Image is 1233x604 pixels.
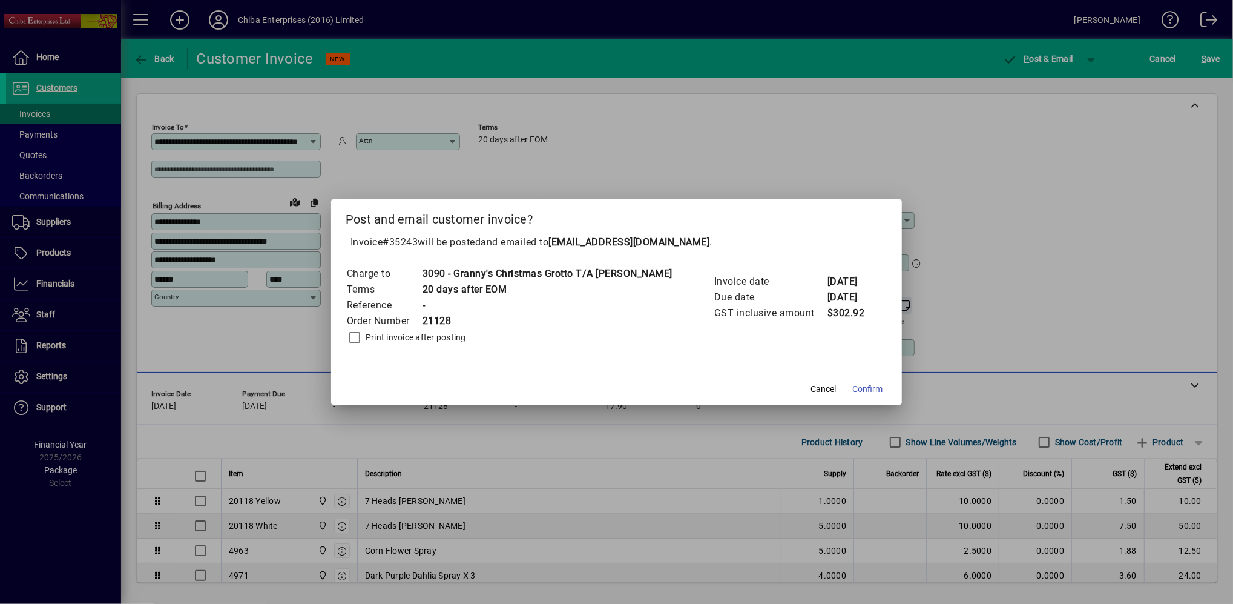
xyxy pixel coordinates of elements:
p: Invoice will be posted . [346,235,887,250]
td: Invoice date [714,274,827,290]
b: [EMAIL_ADDRESS][DOMAIN_NAME] [549,236,710,248]
td: GST inclusive amount [714,305,827,321]
td: Reference [346,297,422,313]
h2: Post and email customer invoice? [331,199,902,234]
span: and emailed to [481,236,710,248]
td: Order Number [346,313,422,329]
label: Print invoice after posting [363,331,466,343]
td: - [422,297,672,313]
button: Cancel [804,378,843,400]
button: Confirm [847,378,887,400]
td: Terms [346,282,422,297]
td: $302.92 [827,305,875,321]
td: Charge to [346,266,422,282]
td: Due date [714,290,827,305]
td: [DATE] [827,274,875,290]
td: [DATE] [827,290,875,305]
span: #35243 [383,236,418,248]
span: Cancel [810,383,836,396]
td: 20 days after EOM [422,282,672,297]
td: 3090 - Granny's Christmas Grotto T/A [PERSON_NAME] [422,266,672,282]
span: Confirm [852,383,883,396]
td: 21128 [422,313,672,329]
